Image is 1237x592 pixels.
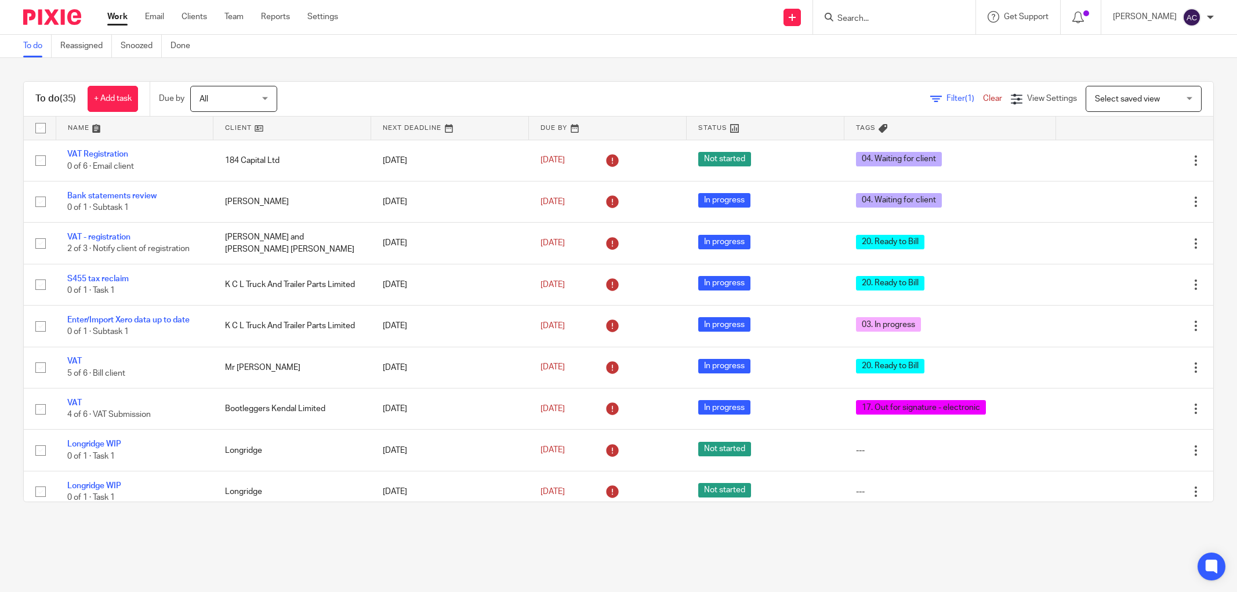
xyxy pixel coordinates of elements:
[698,400,750,415] span: In progress
[23,35,52,57] a: To do
[856,276,924,290] span: 20. Ready to Bill
[698,193,750,208] span: In progress
[856,486,1044,497] div: ---
[856,235,924,249] span: 20. Ready to Bill
[88,86,138,112] a: + Add task
[946,95,983,103] span: Filter
[856,152,942,166] span: 04. Waiting for client
[856,445,1044,456] div: ---
[213,181,371,222] td: [PERSON_NAME]
[213,306,371,347] td: K C L Truck And Trailer Parts Limited
[159,93,184,104] p: Due by
[213,388,371,430] td: Bootleggers Kendal Limited
[540,364,565,372] span: [DATE]
[540,281,565,289] span: [DATE]
[698,442,751,456] span: Not started
[371,388,529,430] td: [DATE]
[261,11,290,23] a: Reports
[145,11,164,23] a: Email
[698,276,750,290] span: In progress
[540,239,565,247] span: [DATE]
[371,181,529,222] td: [DATE]
[371,430,529,471] td: [DATE]
[121,35,162,57] a: Snoozed
[1004,13,1049,21] span: Get Support
[371,264,529,305] td: [DATE]
[307,11,338,23] a: Settings
[213,471,371,512] td: Longridge
[60,35,112,57] a: Reassigned
[836,14,941,24] input: Search
[67,482,121,490] a: Longridge WIP
[540,322,565,330] span: [DATE]
[67,493,115,502] span: 0 of 1 · Task 1
[540,488,565,496] span: [DATE]
[67,275,129,283] a: S455 tax reclaim
[540,446,565,454] span: [DATE]
[1113,11,1177,23] p: [PERSON_NAME]
[67,192,157,200] a: Bank statements review
[67,328,129,336] span: 0 of 1 · Subtask 1
[67,316,190,324] a: Enter/Import Xero data up to date
[1027,95,1077,103] span: View Settings
[1182,8,1201,27] img: svg%3E
[698,317,750,332] span: In progress
[224,11,244,23] a: Team
[35,93,76,105] h1: To do
[213,264,371,305] td: K C L Truck And Trailer Parts Limited
[1095,95,1160,103] span: Select saved view
[983,95,1002,103] a: Clear
[856,359,924,373] span: 20. Ready to Bill
[67,233,130,241] a: VAT - registration
[67,369,125,377] span: 5 of 6 · Bill client
[856,317,921,332] span: 03. In progress
[698,483,751,497] span: Not started
[698,359,750,373] span: In progress
[171,35,199,57] a: Done
[213,347,371,388] td: Mr [PERSON_NAME]
[540,405,565,413] span: [DATE]
[67,411,151,419] span: 4 of 6 · VAT Submission
[213,223,371,264] td: [PERSON_NAME] and [PERSON_NAME] [PERSON_NAME]
[856,193,942,208] span: 04. Waiting for client
[856,125,876,131] span: Tags
[60,94,76,103] span: (35)
[371,471,529,512] td: [DATE]
[965,95,974,103] span: (1)
[371,306,529,347] td: [DATE]
[67,357,82,365] a: VAT
[67,286,115,295] span: 0 of 1 · Task 1
[371,347,529,388] td: [DATE]
[67,440,121,448] a: Longridge WIP
[540,198,565,206] span: [DATE]
[67,204,129,212] span: 0 of 1 · Subtask 1
[540,157,565,165] span: [DATE]
[107,11,128,23] a: Work
[67,162,134,170] span: 0 of 6 · Email client
[213,140,371,181] td: 184 Capital Ltd
[182,11,207,23] a: Clients
[67,245,190,253] span: 2 of 3 · Notify client of registration
[371,223,529,264] td: [DATE]
[67,150,128,158] a: VAT Registration
[199,95,208,103] span: All
[371,140,529,181] td: [DATE]
[213,430,371,471] td: Longridge
[698,152,751,166] span: Not started
[698,235,750,249] span: In progress
[67,399,82,407] a: VAT
[23,9,81,25] img: Pixie
[67,452,115,460] span: 0 of 1 · Task 1
[856,400,986,415] span: 17. Out for signature - electronic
